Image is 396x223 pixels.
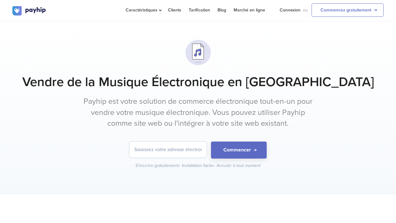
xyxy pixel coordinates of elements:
input: Saisissez votre adresse électronique [129,142,207,158]
span: Caractéristiques [126,7,161,13]
img: svg+xml;utf8,%3Csvg%20viewBox%3D%220%200%20100%20100%22%20xmlns%3D%22http%3A%2F%2Fwww.w3.org%2F20... [183,37,214,68]
span: • [213,163,215,168]
button: Commencer [211,142,267,159]
a: Commencez gratuitement [312,3,384,17]
span: • [179,163,180,168]
div: Installation facile [182,163,215,169]
img: logo.svg [12,6,46,15]
div: S'inscrire gratuitement [136,163,181,169]
div: Annuler à tout moment [217,163,260,169]
p: Payhip est votre solution de commerce électronique tout-en-un pour vendre votre musique électroni... [82,96,314,129]
h1: Vendre de la Musique Électronique en [GEOGRAPHIC_DATA] [12,74,384,90]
